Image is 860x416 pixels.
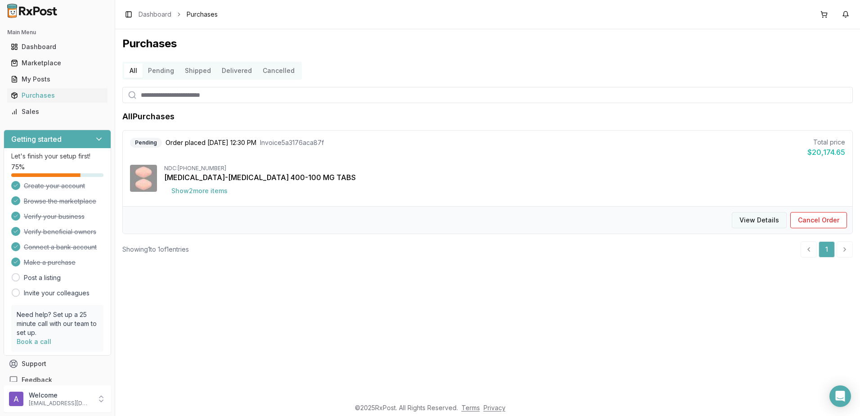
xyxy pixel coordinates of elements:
div: Total price [807,138,845,147]
button: View Details [732,212,787,228]
span: Order placed [DATE] 12:30 PM [166,138,256,147]
a: Dashboard [7,39,107,55]
span: Verify your business [24,212,85,221]
span: Purchases [187,10,218,19]
p: Let's finish your setup first! [11,152,103,161]
h2: Main Menu [7,29,107,36]
span: Create your account [24,181,85,190]
button: Support [4,356,111,372]
a: Marketplace [7,55,107,71]
p: [EMAIL_ADDRESS][DOMAIN_NAME] [29,400,91,407]
h3: Getting started [11,134,62,145]
nav: breadcrumb [139,10,218,19]
a: Purchases [7,87,107,104]
button: Cancelled [257,63,300,78]
img: User avatar [9,392,23,406]
div: Showing 1 to 1 of 1 entries [122,245,189,254]
a: 1 [819,241,835,258]
p: Welcome [29,391,91,400]
button: Purchases [4,88,111,103]
button: Marketplace [4,56,111,70]
span: Browse the marketplace [24,197,96,206]
button: Dashboard [4,40,111,54]
button: Cancel Order [790,212,847,228]
span: Make a purchase [24,258,76,267]
span: Connect a bank account [24,243,97,252]
h1: All Purchases [122,110,175,123]
a: Sales [7,104,107,120]
a: Invite your colleagues [24,289,90,298]
span: Verify beneficial owners [24,227,96,236]
button: Delivered [216,63,257,78]
a: Book a call [17,338,51,345]
button: All [124,63,143,78]
div: Dashboard [11,42,104,51]
div: NDC: [PHONE_NUMBER] [164,165,845,172]
div: Marketplace [11,59,104,68]
span: Invoice 5a3176aca87f [260,138,324,147]
a: Terms [461,404,480,411]
h1: Purchases [122,36,853,51]
a: My Posts [7,71,107,87]
div: My Posts [11,75,104,84]
button: My Posts [4,72,111,86]
a: Privacy [484,404,506,411]
button: Show2more items [164,183,235,199]
span: 75 % [11,163,25,172]
a: Dashboard [139,10,171,19]
nav: pagination [801,241,853,258]
button: Shipped [179,63,216,78]
div: Sales [11,107,104,116]
div: $20,174.65 [807,147,845,158]
img: Sofosbuvir-Velpatasvir 400-100 MG TABS [130,165,157,192]
span: Feedback [22,375,52,384]
button: Feedback [4,372,111,388]
p: Need help? Set up a 25 minute call with our team to set up. [17,310,98,337]
button: Pending [143,63,179,78]
button: Sales [4,104,111,119]
img: RxPost Logo [4,4,61,18]
div: Pending [130,138,162,148]
a: Post a listing [24,273,61,282]
div: Purchases [11,91,104,100]
div: [MEDICAL_DATA]-[MEDICAL_DATA] 400-100 MG TABS [164,172,845,183]
div: Open Intercom Messenger [829,385,851,407]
